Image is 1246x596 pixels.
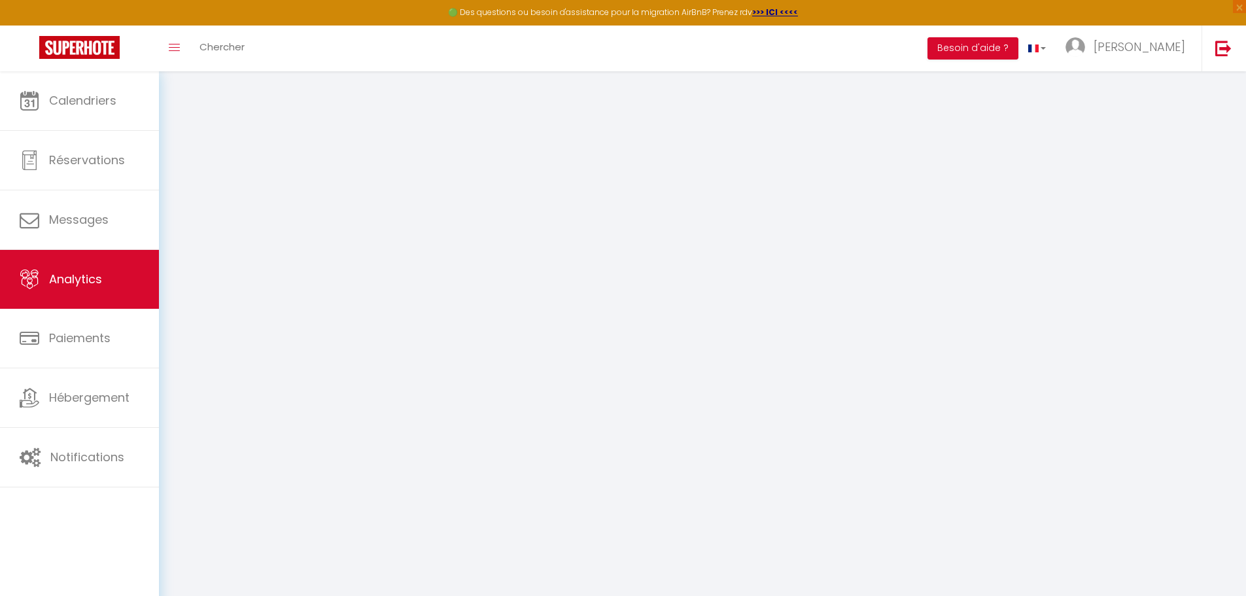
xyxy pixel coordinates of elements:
img: Super Booking [39,36,120,59]
a: ... [PERSON_NAME] [1056,26,1202,71]
img: ... [1065,37,1085,57]
a: Chercher [190,26,254,71]
a: >>> ICI <<<< [752,7,798,18]
span: Messages [49,211,109,228]
span: Calendriers [49,92,116,109]
button: Besoin d'aide ? [927,37,1018,60]
span: Notifications [50,449,124,465]
img: logout [1215,40,1232,56]
span: Hébergement [49,389,130,406]
span: Paiements [49,330,111,346]
span: Analytics [49,271,102,287]
span: [PERSON_NAME] [1094,39,1185,55]
span: Réservations [49,152,125,168]
span: Chercher [199,40,245,54]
